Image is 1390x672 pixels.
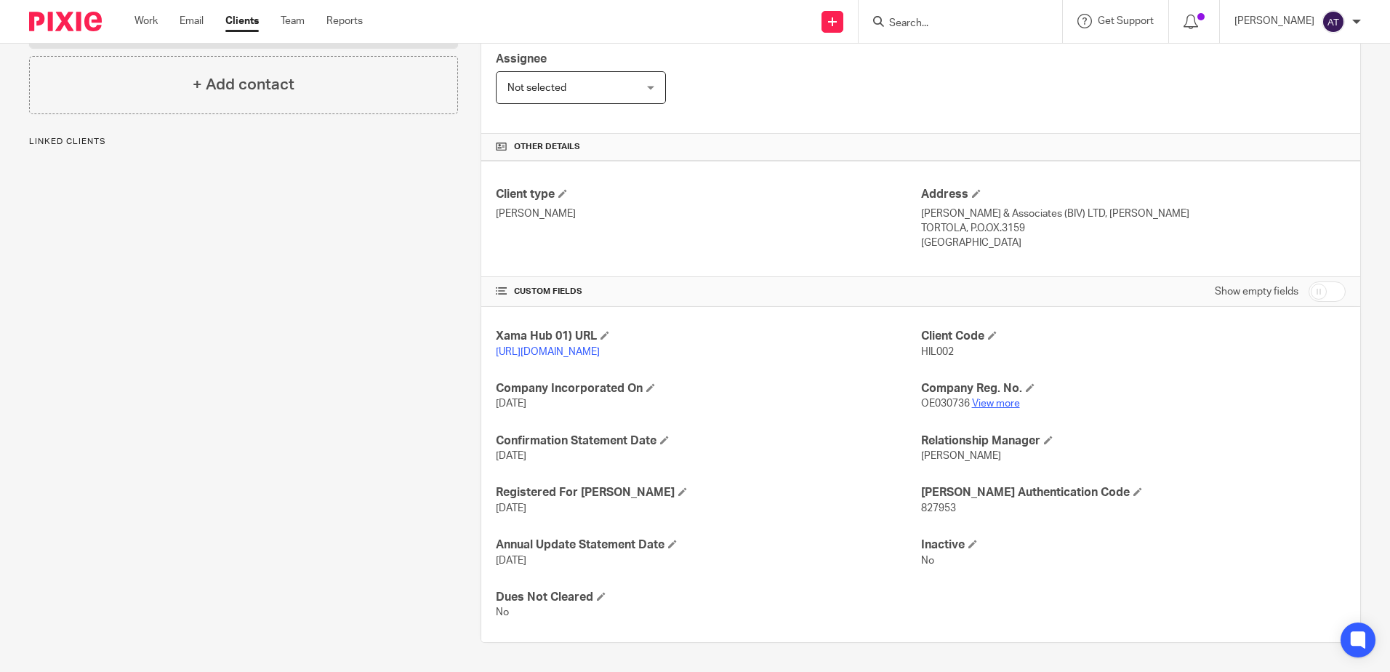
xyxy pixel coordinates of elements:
[496,329,920,344] h4: Xama Hub 01) URL
[921,433,1346,449] h4: Relationship Manager
[496,433,920,449] h4: Confirmation Statement Date
[1215,284,1298,299] label: Show empty fields
[496,347,600,357] a: [URL][DOMAIN_NAME]
[496,537,920,553] h4: Annual Update Statement Date
[921,347,954,357] span: HIL002
[888,17,1019,31] input: Search
[921,556,934,566] span: No
[921,399,970,409] span: OE030736
[29,12,102,31] img: Pixie
[496,207,920,221] p: [PERSON_NAME]
[921,451,1001,461] span: [PERSON_NAME]
[193,73,294,96] h4: + Add contact
[29,136,458,148] p: Linked clients
[281,14,305,28] a: Team
[921,537,1346,553] h4: Inactive
[921,207,1346,221] p: [PERSON_NAME] & Associates (BIV) LTD, [PERSON_NAME]
[921,329,1346,344] h4: Client Code
[1234,14,1314,28] p: [PERSON_NAME]
[134,14,158,28] a: Work
[496,556,526,566] span: [DATE]
[496,187,920,202] h4: Client type
[225,14,259,28] a: Clients
[496,53,547,65] span: Assignee
[972,399,1020,409] a: View more
[496,503,526,513] span: [DATE]
[496,485,920,500] h4: Registered For [PERSON_NAME]
[496,590,920,605] h4: Dues Not Cleared
[496,286,920,297] h4: CUSTOM FIELDS
[507,83,566,93] span: Not selected
[496,399,526,409] span: [DATE]
[921,485,1346,500] h4: [PERSON_NAME] Authentication Code
[921,187,1346,202] h4: Address
[180,14,204,28] a: Email
[921,503,956,513] span: 827953
[326,14,363,28] a: Reports
[496,451,526,461] span: [DATE]
[496,607,509,617] span: No
[921,221,1346,236] p: TORTOLA, P.O.OX.3159
[496,381,920,396] h4: Company Incorporated On
[1322,10,1345,33] img: svg%3E
[921,236,1346,250] p: [GEOGRAPHIC_DATA]
[514,141,580,153] span: Other details
[1098,16,1154,26] span: Get Support
[921,381,1346,396] h4: Company Reg. No.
